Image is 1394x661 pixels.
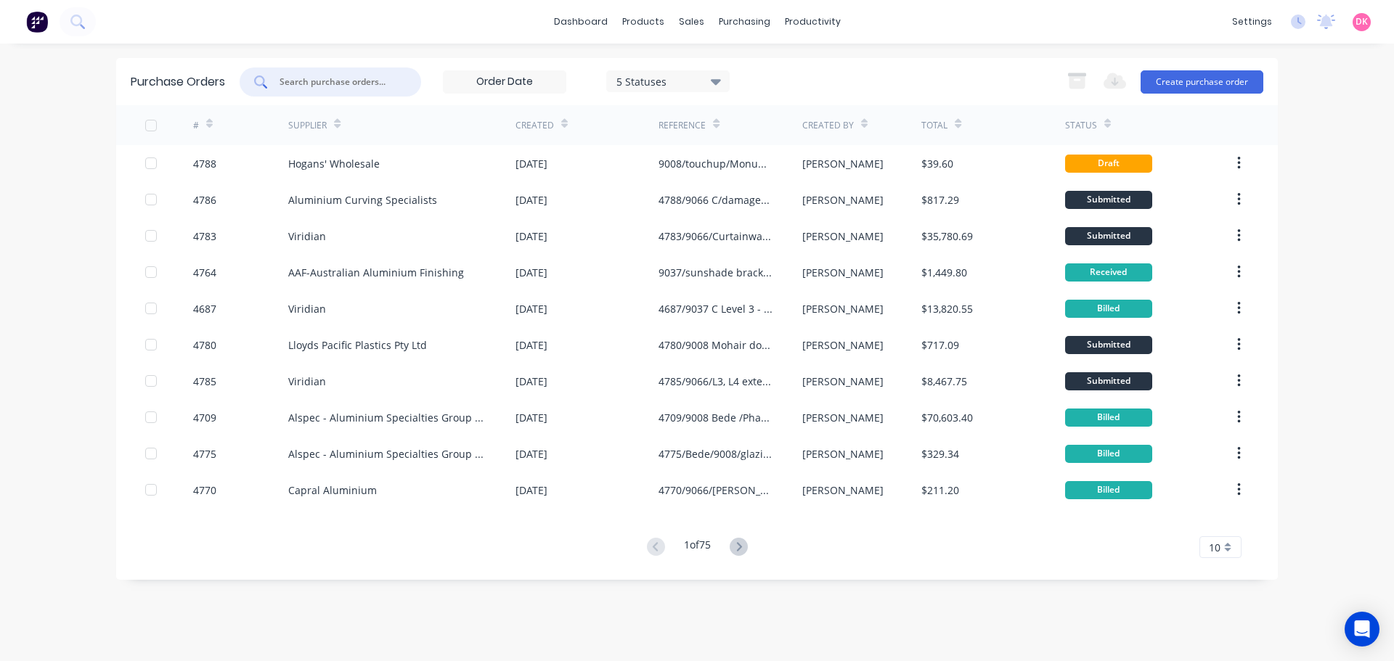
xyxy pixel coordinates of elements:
[802,156,884,171] div: [PERSON_NAME]
[802,410,884,425] div: [PERSON_NAME]
[515,374,547,389] div: [DATE]
[515,337,547,353] div: [DATE]
[288,119,327,132] div: Supplier
[712,11,778,33] div: purchasing
[684,537,711,558] div: 1 of 75
[1356,15,1368,28] span: DK
[288,410,486,425] div: Alspec - Aluminium Specialties Group Pty Ltd
[193,119,199,132] div: #
[1225,11,1279,33] div: settings
[515,446,547,461] div: [DATE]
[288,301,326,316] div: Viridian
[193,446,216,461] div: 4775
[778,11,848,33] div: productivity
[921,483,959,498] div: $211.20
[921,337,959,353] div: $717.09
[515,229,547,244] div: [DATE]
[802,192,884,208] div: [PERSON_NAME]
[288,374,326,389] div: Viridian
[921,301,973,316] div: $13,820.55
[1345,612,1379,646] div: Open Intercom Messenger
[193,301,216,316] div: 4687
[659,119,706,132] div: Reference
[1065,263,1152,282] div: Received
[921,446,959,461] div: $329.34
[659,337,773,353] div: 4780/9008 Mohair door tracks
[515,301,547,316] div: [DATE]
[515,192,547,208] div: [DATE]
[659,301,773,316] div: 4687/9037 C Level 3 - Phase 1-Rev 1
[193,156,216,171] div: 4788
[288,337,427,353] div: Lloyds Pacific Plastics Pty Ltd
[1065,408,1152,427] div: Billed
[1065,227,1152,245] div: Submitted
[802,374,884,389] div: [PERSON_NAME]
[659,192,773,208] div: 4788/9066 C/damaged angles/beads
[659,446,773,461] div: 4775/Bede/9008/glazing adaptor/Mill finish
[802,229,884,244] div: [PERSON_NAME]
[1065,445,1152,463] div: Billed
[278,75,399,89] input: Search purchase orders...
[659,410,773,425] div: 4709/9008 Bede /Phase 2
[802,119,854,132] div: Created By
[921,192,959,208] div: $817.29
[802,337,884,353] div: [PERSON_NAME]
[921,156,953,171] div: $39.60
[659,156,773,171] div: 9008/touchup/Monument & Dune Satin
[1065,481,1152,499] div: Billed
[193,265,216,280] div: 4764
[515,156,547,171] div: [DATE]
[1065,300,1152,318] div: Billed
[616,73,720,89] div: 5 Statuses
[193,483,216,498] div: 4770
[547,11,615,33] a: dashboard
[1065,155,1152,173] div: Draft
[802,483,884,498] div: [PERSON_NAME]
[659,374,773,389] div: 4785/9066/L3, L4 external glass
[288,483,377,498] div: Capral Aluminium
[1065,119,1097,132] div: Status
[193,410,216,425] div: 4709
[193,337,216,353] div: 4780
[193,229,216,244] div: 4783
[921,374,967,389] div: $8,467.75
[1065,191,1152,209] div: Submitted
[659,483,773,498] div: 4770/9066/[PERSON_NAME]/components/factory
[131,73,225,91] div: Purchase Orders
[515,410,547,425] div: [DATE]
[1065,372,1152,390] div: Submitted
[288,265,464,280] div: AAF-Australian Aluminium Finishing
[193,192,216,208] div: 4786
[802,265,884,280] div: [PERSON_NAME]
[288,192,437,208] div: Aluminium Curving Specialists
[1141,70,1263,94] button: Create purchase order
[288,229,326,244] div: Viridian
[615,11,672,33] div: products
[802,446,884,461] div: [PERSON_NAME]
[193,374,216,389] div: 4785
[921,410,973,425] div: $70,603.40
[288,156,380,171] div: Hogans' Wholesale
[659,265,773,280] div: 9037/sunshade brackets/Canterbury Leisure
[515,483,547,498] div: [DATE]
[1065,336,1152,354] div: Submitted
[444,71,566,93] input: Order Date
[1209,540,1220,555] span: 10
[921,119,947,132] div: Total
[672,11,712,33] div: sales
[26,11,48,33] img: Factory
[921,229,973,244] div: $35,780.69
[288,446,486,461] div: Alspec - Aluminium Specialties Group Pty Ltd
[515,119,554,132] div: Created
[921,265,967,280] div: $1,449.80
[659,229,773,244] div: 4783/9066/Curtainwall glass
[515,265,547,280] div: [DATE]
[802,301,884,316] div: [PERSON_NAME]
